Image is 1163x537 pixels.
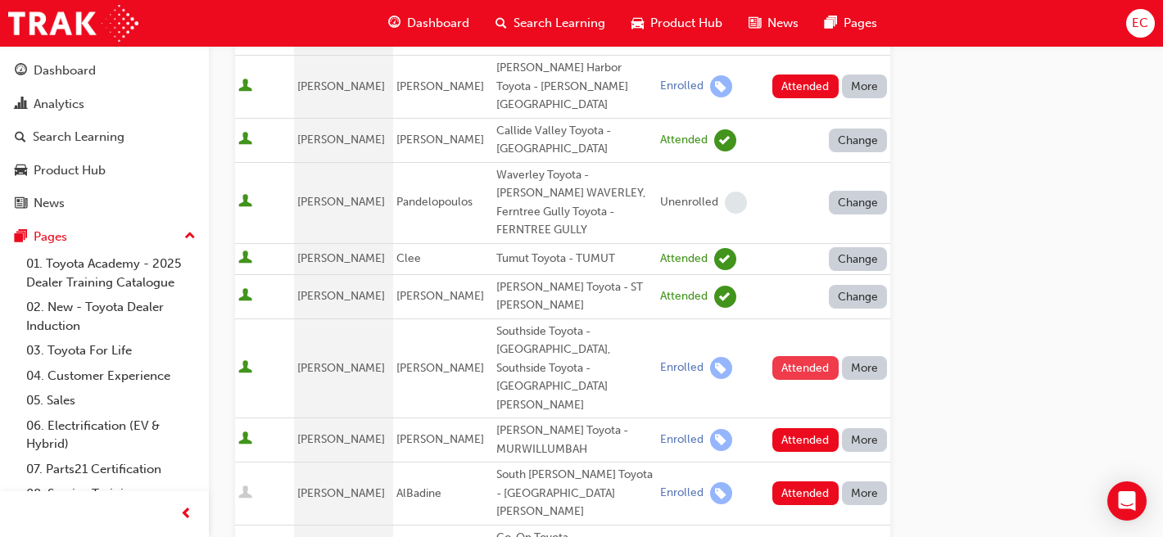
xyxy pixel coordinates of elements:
[34,61,96,80] div: Dashboard
[496,122,654,159] div: Callide Valley Toyota - [GEOGRAPHIC_DATA]
[496,466,654,521] div: South [PERSON_NAME] Toyota - [GEOGRAPHIC_DATA][PERSON_NAME]
[496,59,654,115] div: [PERSON_NAME] Harbor Toyota - [PERSON_NAME][GEOGRAPHIC_DATA]
[396,361,484,375] span: [PERSON_NAME]
[238,485,252,502] span: User is inactive
[407,14,469,33] span: Dashboard
[20,413,202,457] a: 06. Electrification (EV & Hybrid)
[396,79,484,93] span: [PERSON_NAME]
[749,13,761,34] span: news-icon
[7,56,202,86] a: Dashboard
[20,363,202,389] a: 04. Customer Experience
[650,14,722,33] span: Product Hub
[7,222,202,252] button: Pages
[20,251,202,295] a: 01. Toyota Academy - 2025 Dealer Training Catalogue
[496,323,654,415] div: Southside Toyota - [GEOGRAPHIC_DATA], Southside Toyota - [GEOGRAPHIC_DATA][PERSON_NAME]
[1126,9,1155,38] button: EC
[7,156,202,186] a: Product Hub
[496,166,654,240] div: Waverley Toyota - [PERSON_NAME] WAVERLEY, Ferntree Gully Toyota - FERNTREE GULLY
[829,247,888,271] button: Change
[7,122,202,152] a: Search Learning
[842,481,888,505] button: More
[710,357,732,379] span: learningRecordVerb_ENROLL-icon
[844,14,877,33] span: Pages
[660,251,708,267] div: Attended
[396,432,484,446] span: [PERSON_NAME]
[34,228,67,246] div: Pages
[660,485,704,501] div: Enrolled
[297,432,385,446] span: [PERSON_NAME]
[8,5,138,42] img: Trak
[7,89,202,120] a: Analytics
[180,504,192,525] span: prev-icon
[725,192,747,214] span: learningRecordVerb_NONE-icon
[660,79,704,94] div: Enrolled
[482,7,618,40] a: search-iconSearch Learning
[1132,14,1148,33] span: EC
[767,14,799,33] span: News
[238,132,252,148] span: User is active
[396,133,484,147] span: [PERSON_NAME]
[388,13,400,34] span: guage-icon
[714,286,736,308] span: learningRecordVerb_ATTEND-icon
[15,230,27,245] span: pages-icon
[396,251,421,265] span: Clee
[20,338,202,363] a: 03. Toyota For Life
[20,457,202,482] a: 07. Parts21 Certification
[829,191,888,214] button: Change
[396,486,441,500] span: AlBadine
[375,7,482,40] a: guage-iconDashboard
[714,129,736,151] span: learningRecordVerb_ATTEND-icon
[238,194,252,210] span: User is active
[842,356,888,380] button: More
[396,195,473,209] span: Pandelopoulos
[660,360,704,376] div: Enrolled
[297,251,385,265] span: [PERSON_NAME]
[660,432,704,448] div: Enrolled
[20,295,202,338] a: 02. New - Toyota Dealer Induction
[238,79,252,95] span: User is active
[842,428,888,452] button: More
[735,7,812,40] a: news-iconNews
[7,188,202,219] a: News
[15,130,26,145] span: search-icon
[842,74,888,98] button: More
[34,95,84,114] div: Analytics
[15,97,27,112] span: chart-icon
[496,13,507,34] span: search-icon
[15,164,27,178] span: car-icon
[496,250,654,268] div: Tumut Toyota - TUMUT
[772,428,839,452] button: Attended
[297,361,385,375] span: [PERSON_NAME]
[631,13,644,34] span: car-icon
[772,356,839,380] button: Attended
[812,7,890,40] a: pages-iconPages
[660,289,708,305] div: Attended
[238,250,252,267] span: User is active
[496,422,654,458] div: [PERSON_NAME] Toyota - MURWILLUMBAH
[238,360,252,377] span: User is active
[496,278,654,315] div: [PERSON_NAME] Toyota - ST [PERSON_NAME]
[238,431,252,448] span: User is active
[20,388,202,413] a: 05. Sales
[34,161,106,180] div: Product Hub
[772,74,839,98] button: Attended
[514,14,605,33] span: Search Learning
[20,481,202,507] a: 08. Service Training
[1107,481,1147,521] div: Open Intercom Messenger
[15,196,27,211] span: news-icon
[7,52,202,222] button: DashboardAnalyticsSearch LearningProduct HubNews
[618,7,735,40] a: car-iconProduct Hub
[33,128,124,147] div: Search Learning
[297,79,385,93] span: [PERSON_NAME]
[829,129,888,152] button: Change
[297,289,385,303] span: [PERSON_NAME]
[710,482,732,504] span: learningRecordVerb_ENROLL-icon
[710,75,732,97] span: learningRecordVerb_ENROLL-icon
[660,195,718,210] div: Unenrolled
[297,195,385,209] span: [PERSON_NAME]
[714,248,736,270] span: learningRecordVerb_ATTEND-icon
[15,64,27,79] span: guage-icon
[396,289,484,303] span: [PERSON_NAME]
